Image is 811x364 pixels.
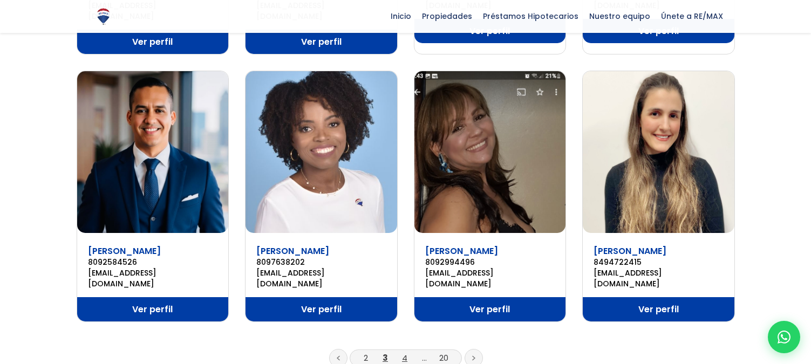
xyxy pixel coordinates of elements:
[594,245,666,257] a: [PERSON_NAME]
[246,71,397,233] img: Claudia Tejada
[417,8,478,24] span: Propiedades
[584,8,656,24] span: Nuestro equipo
[77,71,229,233] img: Christian González
[77,30,229,54] a: Ver perfil
[77,297,229,321] a: Ver perfil
[425,257,555,267] a: 8092994496
[256,245,329,257] a: [PERSON_NAME]
[656,8,728,24] span: Únete a RE/MAX
[583,297,734,321] a: Ver perfil
[594,257,724,267] a: 8494722415
[88,267,218,289] a: [EMAIL_ADDRESS][DOMAIN_NAME]
[364,352,368,363] a: 2
[439,352,448,363] a: 20
[478,8,584,24] span: Préstamos Hipotecarios
[425,245,498,257] a: [PERSON_NAME]
[414,71,566,233] img: Cleo Corporan
[246,297,397,321] a: Ver perfil
[385,8,417,24] span: Inicio
[383,352,388,363] a: 3
[402,352,407,363] a: 4
[256,257,386,267] a: 8097638202
[594,267,724,289] a: [EMAIL_ADDRESS][DOMAIN_NAME]
[88,257,218,267] a: 8092584526
[88,245,161,257] a: [PERSON_NAME]
[94,7,113,26] img: Logo de REMAX
[256,267,386,289] a: [EMAIL_ADDRESS][DOMAIN_NAME]
[583,71,734,233] img: Cora Montalvo
[422,352,427,363] a: ...
[246,30,397,54] a: Ver perfil
[425,267,555,289] a: [EMAIL_ADDRESS][DOMAIN_NAME]
[414,297,566,321] a: Ver perfil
